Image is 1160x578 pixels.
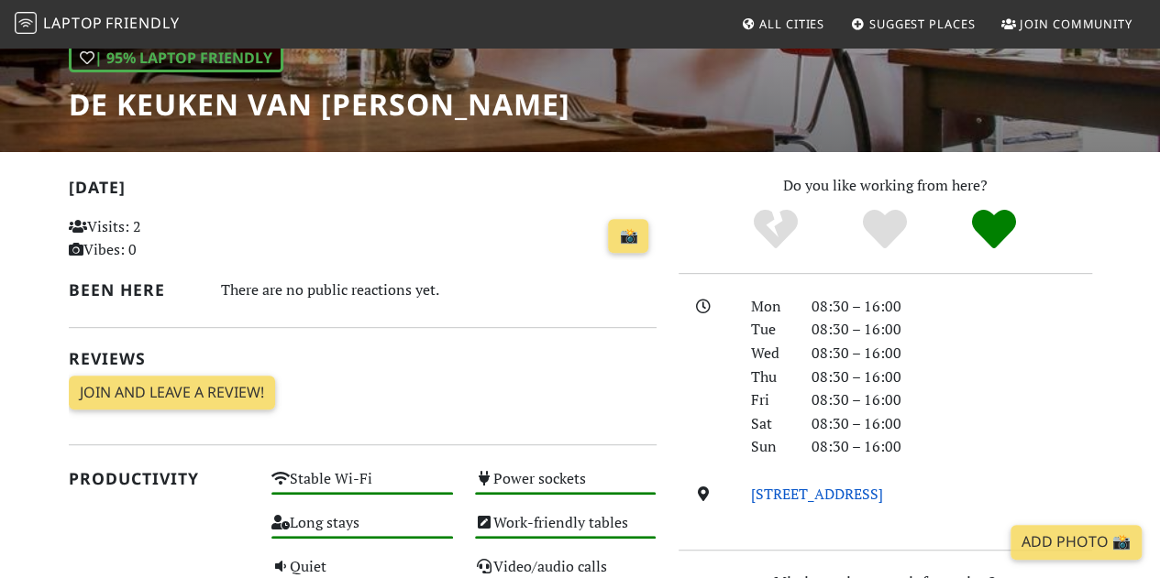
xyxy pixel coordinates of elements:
[464,509,668,553] div: Work-friendly tables
[740,342,801,365] div: Wed
[801,412,1103,436] div: 08:30 – 16:00
[801,365,1103,389] div: 08:30 – 16:00
[844,7,983,40] a: Suggest Places
[69,349,657,368] h2: Reviews
[464,465,668,509] div: Power sockets
[1020,16,1132,32] span: Join Community
[69,376,275,410] a: Join and leave a review!
[740,295,801,319] div: Mon
[221,277,657,303] div: There are no public reactions yet.
[801,295,1103,319] div: 08:30 – 16:00
[260,465,464,509] div: Stable Wi-Fi
[679,174,1092,198] p: Do you like working from here?
[740,412,801,436] div: Sat
[759,16,824,32] span: All Cities
[260,509,464,553] div: Long stays
[801,435,1103,459] div: 08:30 – 16:00
[43,13,103,33] span: Laptop
[69,280,199,300] h2: Been here
[740,435,801,459] div: Sun
[751,484,883,504] a: [STREET_ADDRESS]
[69,87,570,122] h1: De keuken van [PERSON_NAME]
[69,178,657,204] h2: [DATE]
[740,365,801,389] div: Thu
[801,388,1103,412] div: 08:30 – 16:00
[608,219,648,254] a: 📸
[15,8,180,40] a: LaptopFriendly LaptopFriendly
[831,207,940,253] div: Yes
[734,7,832,40] a: All Cities
[801,318,1103,342] div: 08:30 – 16:00
[69,215,250,262] p: Visits: 2 Vibes: 0
[15,12,37,34] img: LaptopFriendly
[801,342,1103,365] div: 08:30 – 16:00
[105,13,179,33] span: Friendly
[740,388,801,412] div: Fri
[939,207,1048,253] div: Definitely!
[69,44,283,73] div: | 95% Laptop Friendly
[722,207,831,253] div: No
[69,469,250,488] h2: Productivity
[740,318,801,342] div: Tue
[994,7,1140,40] a: Join Community
[869,16,976,32] span: Suggest Places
